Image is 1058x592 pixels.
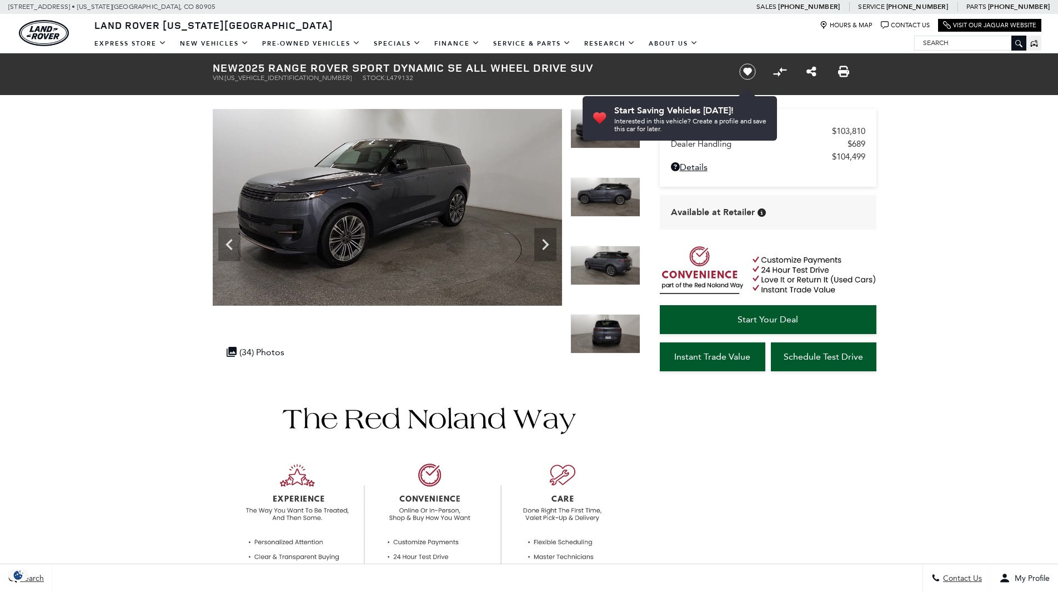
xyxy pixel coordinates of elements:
a: Finance [428,34,487,53]
span: Schedule Test Drive [784,351,863,362]
img: New 2025 Varesine Blue LAND ROVER Dynamic SE image 7 [570,314,640,354]
a: Specials [367,34,428,53]
nav: Main Navigation [88,34,705,53]
a: Contact Us [881,21,930,29]
h1: 2025 Range Rover Sport Dynamic SE All Wheel Drive SUV [213,62,721,74]
div: (34) Photos [221,341,290,363]
img: Opt-Out Icon [6,569,31,581]
a: Instant Trade Value [660,342,765,371]
a: Service & Parts [487,34,578,53]
span: Instant Trade Value [674,351,750,362]
a: Land Rover [US_STATE][GEOGRAPHIC_DATA] [88,18,340,32]
img: New 2025 Varesine Blue LAND ROVER Dynamic SE image 6 [570,246,640,286]
button: Open user profile menu [991,564,1058,592]
span: Sales [756,3,776,11]
span: [US_VEHICLE_IDENTIFICATION_NUMBER] [225,74,352,82]
a: Visit Our Jaguar Website [943,21,1036,29]
div: Vehicle is in stock and ready for immediate delivery. Due to demand, availability is subject to c... [758,208,766,217]
a: [STREET_ADDRESS] • [US_STATE][GEOGRAPHIC_DATA], CO 80905 [8,3,215,11]
span: My Profile [1010,574,1050,583]
img: Land Rover [19,20,69,46]
div: Next [534,228,556,261]
span: Dealer Handling [671,139,848,149]
iframe: YouTube video player [660,377,876,552]
a: Research [578,34,642,53]
span: Land Rover [US_STATE][GEOGRAPHIC_DATA] [94,18,333,32]
a: New Vehicles [173,34,255,53]
img: New 2025 Varesine Blue LAND ROVER Dynamic SE image 4 [213,109,562,306]
span: Start Your Deal [738,314,798,325]
a: Schedule Test Drive [771,342,876,371]
a: About Us [642,34,705,53]
section: Click to Open Cookie Consent Modal [6,569,31,581]
a: MSRP $103,810 [671,126,865,136]
strong: New [213,60,238,75]
a: [PHONE_NUMBER] [988,2,1050,11]
a: Share this New 2025 Range Rover Sport Dynamic SE All Wheel Drive SUV [806,65,816,78]
button: Compare Vehicle [771,63,788,80]
span: $689 [848,139,865,149]
a: $104,499 [671,152,865,162]
a: Print this New 2025 Range Rover Sport Dynamic SE All Wheel Drive SUV [838,65,849,78]
img: New 2025 Varesine Blue LAND ROVER Dynamic SE image 5 [570,177,640,217]
a: Start Your Deal [660,305,876,334]
input: Search [915,36,1026,49]
span: Stock: [363,74,387,82]
span: $104,499 [832,152,865,162]
span: VIN: [213,74,225,82]
span: Service [858,3,884,11]
a: Hours & Map [820,21,873,29]
div: Previous [218,228,240,261]
span: Available at Retailer [671,206,755,218]
a: land-rover [19,20,69,46]
span: Parts [966,3,986,11]
a: Dealer Handling $689 [671,139,865,149]
a: [PHONE_NUMBER] [778,2,840,11]
a: Details [671,162,865,172]
a: Pre-Owned Vehicles [255,34,367,53]
span: Contact Us [940,574,982,583]
img: New 2025 Varesine Blue LAND ROVER Dynamic SE image 4 [570,109,640,149]
a: [PHONE_NUMBER] [886,2,948,11]
span: $103,810 [832,126,865,136]
a: EXPRESS STORE [88,34,173,53]
span: MSRP [671,126,832,136]
span: L479132 [387,74,413,82]
button: Save vehicle [735,63,760,81]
